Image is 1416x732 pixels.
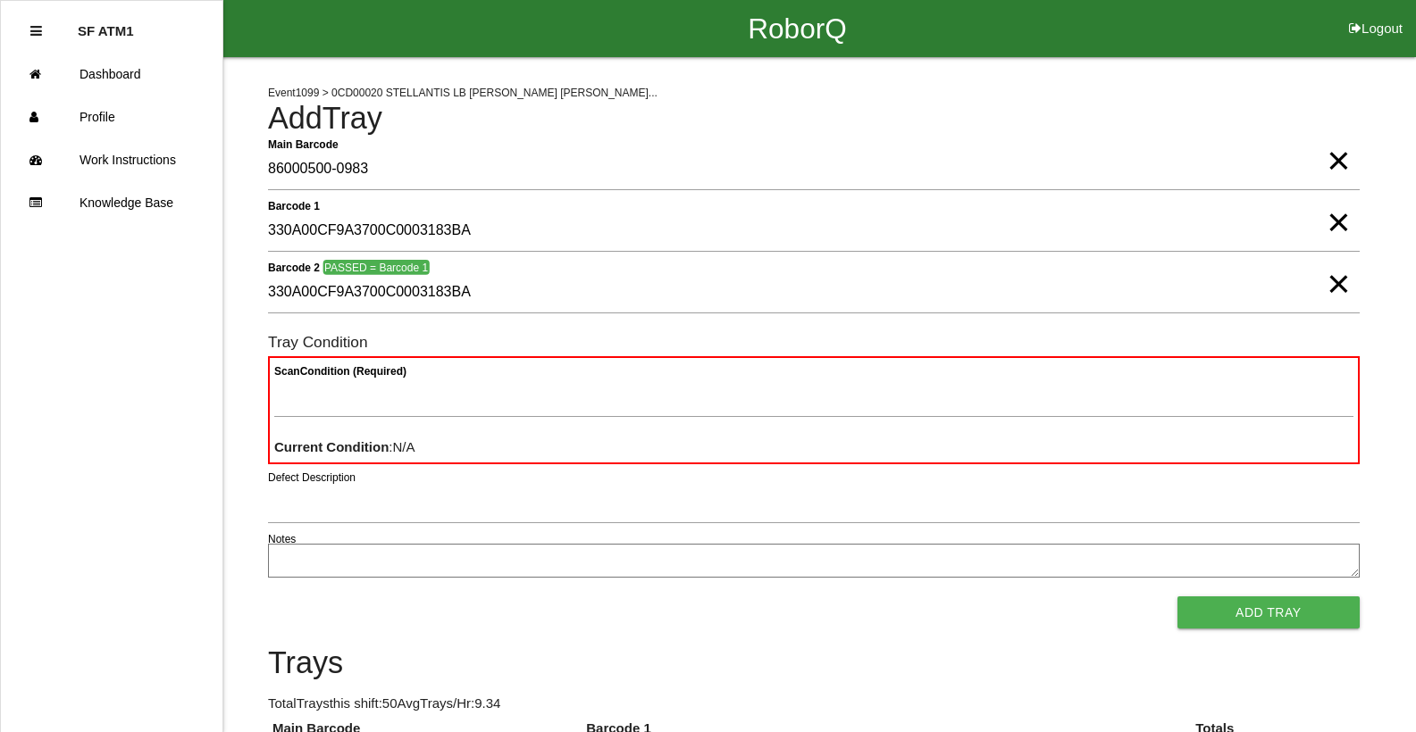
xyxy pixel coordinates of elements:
[268,694,1360,714] p: Total Trays this shift: 50 Avg Trays /Hr: 9.34
[1,96,222,138] a: Profile
[268,470,356,486] label: Defect Description
[268,199,320,212] b: Barcode 1
[268,149,1360,190] input: Required
[268,102,1360,136] h4: Add Tray
[1177,596,1360,628] button: Add Tray
[1,53,222,96] a: Dashboard
[274,365,406,378] b: Scan Condition (Required)
[268,334,1360,351] h6: Tray Condition
[30,10,42,53] div: Close
[78,10,134,38] p: SF ATM1
[274,439,389,454] b: Current Condition
[1,181,222,224] a: Knowledge Base
[1,138,222,181] a: Work Instructions
[1327,187,1350,222] span: Clear Input
[268,261,320,273] b: Barcode 2
[268,531,296,547] label: Notes
[268,87,658,99] span: Event 1099 > 0CD00020 STELLANTIS LB [PERSON_NAME] [PERSON_NAME]...
[268,137,339,150] b: Main Barcode
[274,439,415,454] span: : N/A
[268,646,1360,680] h4: Trays
[323,260,429,275] span: PASSED = Barcode 1
[1327,248,1350,284] span: Clear Input
[1327,125,1350,161] span: Clear Input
